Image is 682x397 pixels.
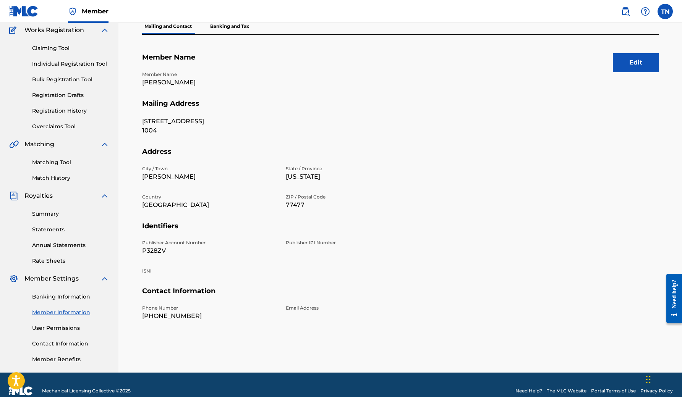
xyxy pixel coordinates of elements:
h5: Member Name [142,53,659,71]
p: [GEOGRAPHIC_DATA] [142,200,277,210]
a: Summary [32,210,109,218]
a: Matching Tool [32,158,109,166]
a: Contact Information [32,340,109,348]
a: Member Benefits [32,355,109,363]
span: Member [82,7,109,16]
img: Works Registration [9,26,19,35]
img: logo [9,386,33,395]
h5: Contact Information [142,287,659,305]
p: Publisher IPI Number [286,239,420,246]
button: Edit [613,53,659,72]
div: Help [638,4,653,19]
span: Works Registration [24,26,84,35]
p: Member Name [142,71,277,78]
a: Banking Information [32,293,109,301]
p: 1004 [142,126,277,135]
a: Public Search [618,4,633,19]
iframe: Resource Center [661,267,682,330]
a: Bulk Registration Tool [32,76,109,84]
img: expand [100,140,109,149]
span: Mechanical Licensing Collective © 2025 [42,387,131,394]
p: Publisher Account Number [142,239,277,246]
a: Claiming Tool [32,44,109,52]
a: Individual Registration Tool [32,60,109,68]
span: Matching [24,140,54,149]
h5: Mailing Address [142,99,659,117]
p: ISNI [142,268,277,274]
img: expand [100,26,109,35]
a: Statements [32,226,109,234]
a: User Permissions [32,324,109,332]
p: 77477 [286,200,420,210]
img: expand [100,274,109,283]
img: Royalties [9,191,18,200]
p: Phone Number [142,305,277,311]
a: Member Information [32,308,109,316]
span: Member Settings [24,274,79,283]
p: ZIP / Postal Code [286,194,420,200]
img: search [621,7,630,16]
a: Need Help? [515,387,542,394]
a: Overclaims Tool [32,123,109,131]
span: Royalties [24,191,53,200]
p: [PERSON_NAME] [142,78,277,87]
p: Email Address [286,305,420,311]
p: State / Province [286,165,420,172]
p: [US_STATE] [286,172,420,181]
img: Matching [9,140,19,149]
iframe: Chat Widget [644,360,682,397]
p: City / Town [142,165,277,172]
p: Mailing and Contact [142,18,194,34]
h5: Address [142,147,659,165]
img: Member Settings [9,274,18,283]
img: expand [100,191,109,200]
a: Rate Sheets [32,257,109,265]
img: MLC Logo [9,6,39,17]
a: Annual Statements [32,241,109,249]
a: Registration Drafts [32,91,109,99]
div: Drag [646,368,651,391]
a: Match History [32,174,109,182]
a: Portal Terms of Use [591,387,636,394]
p: Country [142,194,277,200]
div: User Menu [658,4,673,19]
a: The MLC Website [547,387,586,394]
p: [PHONE_NUMBER] [142,311,277,321]
a: Registration History [32,107,109,115]
p: [STREET_ADDRESS] [142,117,277,126]
a: Privacy Policy [640,387,673,394]
img: Top Rightsholder [68,7,77,16]
h5: Identifiers [142,222,659,240]
p: Banking and Tax [208,18,251,34]
p: P328ZV [142,246,277,255]
img: help [641,7,650,16]
p: [PERSON_NAME] [142,172,277,181]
